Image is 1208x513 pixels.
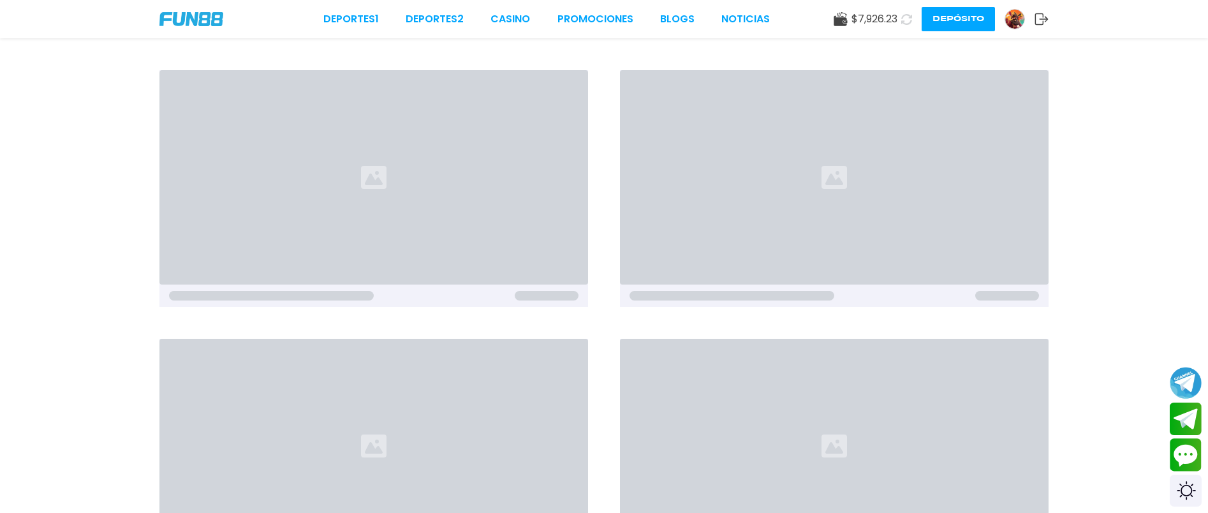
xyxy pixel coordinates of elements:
button: Join telegram [1170,403,1202,436]
button: Depósito [922,7,995,31]
span: $ 7,926.23 [851,11,897,27]
a: Deportes1 [323,11,379,27]
div: Switch theme [1170,475,1202,507]
img: Avatar [1005,10,1024,29]
button: Contact customer service [1170,438,1202,472]
a: Promociones [557,11,633,27]
a: Deportes2 [406,11,464,27]
button: Join telegram channel [1170,366,1202,399]
img: Company Logo [159,12,223,26]
a: NOTICIAS [721,11,770,27]
a: Avatar [1005,9,1035,29]
a: CASINO [490,11,530,27]
a: BLOGS [660,11,695,27]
